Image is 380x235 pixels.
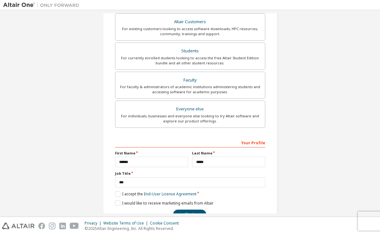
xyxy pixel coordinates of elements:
div: Everyone else [119,105,261,114]
div: Faculty [119,76,261,85]
div: For faculty & administrators of academic institutions administering students and accessing softwa... [119,84,261,95]
label: I accept the [115,191,196,197]
div: Cookie Consent [150,221,183,226]
img: instagram.svg [49,223,55,229]
img: facebook.svg [38,223,45,229]
div: Students [119,47,261,55]
div: For individuals, businesses and everyone else looking to try Altair software and explore our prod... [119,114,261,124]
img: linkedin.svg [59,223,66,229]
div: Website Terms of Use [103,221,150,226]
label: I would like to receive marketing emails from Altair [115,200,214,206]
a: End-User License Agreement [144,191,196,197]
div: Altair Customers [119,17,261,26]
div: Your Profile [115,137,265,147]
img: altair_logo.svg [2,223,35,229]
p: © 2025 Altair Engineering, Inc. All Rights Reserved. [85,226,183,231]
div: For currently enrolled students looking to access the free Altair Student Edition bundle and all ... [119,55,261,66]
div: For existing customers looking to access software downloads, HPC resources, community, trainings ... [119,26,261,36]
img: youtube.svg [70,223,79,229]
label: Last Name [192,151,265,156]
label: Job Title [115,171,265,176]
button: Next [173,210,206,219]
label: First Name [115,151,188,156]
img: Altair One [3,2,82,8]
div: Privacy [85,221,103,226]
